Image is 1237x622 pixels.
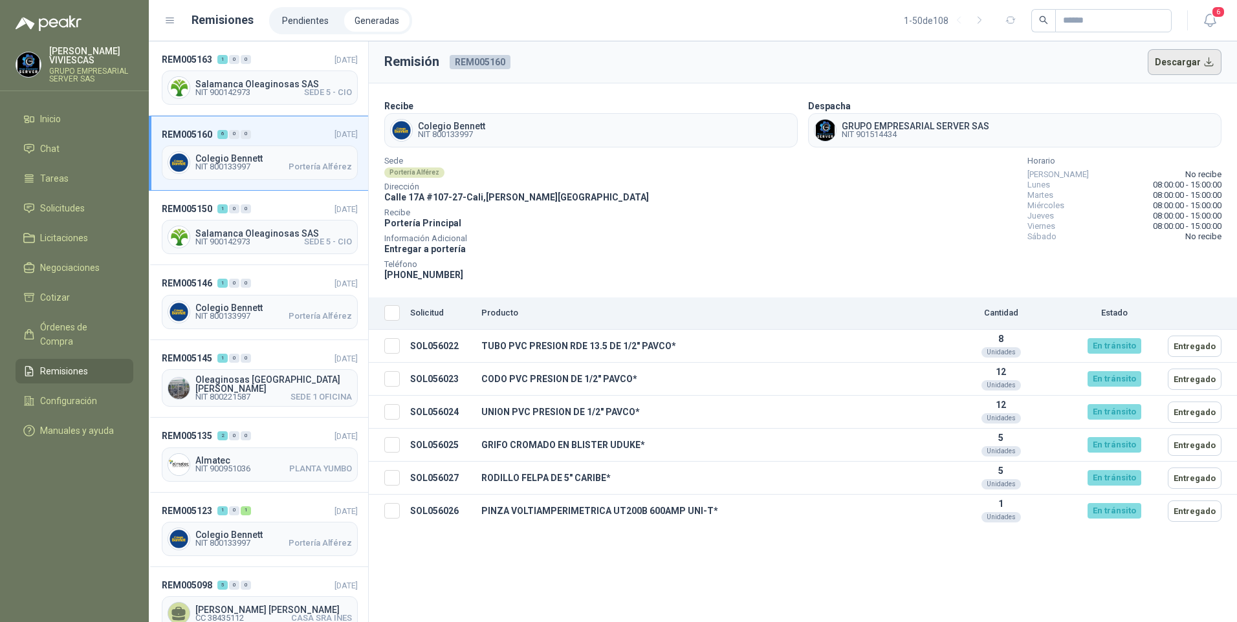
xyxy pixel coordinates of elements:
[16,166,133,191] a: Tareas
[476,330,936,363] td: TUBO PVC PRESION RDE 13.5 DE 1/2" PAVCO*
[16,52,41,77] img: Company Logo
[1027,180,1050,190] span: Lunes
[405,396,476,429] td: SOL056024
[229,130,239,139] div: 0
[16,285,133,310] a: Cotizar
[334,581,358,590] span: [DATE]
[981,380,1021,391] div: Unidades
[241,354,251,363] div: 0
[384,192,649,202] span: Calle 17A #107-27 - Cali , [PERSON_NAME][GEOGRAPHIC_DATA]
[334,129,358,139] span: [DATE]
[195,238,250,246] span: NIT 900142973
[16,136,133,161] a: Chat
[289,465,352,473] span: PLANTA YUMBO
[405,462,476,495] td: SOL056027
[384,184,649,190] span: Dirección
[229,55,239,64] div: 0
[1027,158,1221,164] span: Horario
[195,530,352,539] span: Colegio Bennett
[217,506,228,515] div: 1
[808,101,851,111] b: Despacha
[195,163,250,171] span: NIT 800133997
[476,297,936,330] th: Producto
[149,340,368,418] a: REM005145100[DATE] Company LogoOleaginosas [GEOGRAPHIC_DATA][PERSON_NAME]NIT 800221587SEDE 1 OFICINA
[149,265,368,339] a: REM005146100[DATE] Company LogoColegio BennettNIT 800133997Portería Alférez
[418,122,485,131] span: Colegio Bennett
[162,127,212,142] span: REM005160
[195,393,250,401] span: NIT 800221587
[217,55,228,64] div: 1
[476,495,936,528] td: PINZA VOLTIAMPERIMETRICA UT200B 600AMP UNI-T*
[241,506,251,515] div: 1
[842,131,989,138] span: NIT 901514434
[384,270,463,280] span: [PHONE_NUMBER]
[162,429,212,443] span: REM005135
[384,244,466,254] span: Entregar a portería
[1066,363,1163,396] td: En tránsito
[229,354,239,363] div: 0
[168,301,190,323] img: Company Logo
[1088,338,1141,354] div: En tránsito
[16,389,133,413] a: Configuración
[391,120,412,141] img: Company Logo
[344,10,410,32] a: Generadas
[272,10,339,32] a: Pendientes
[149,191,368,265] a: REM005150100[DATE] Company LogoSalamanca Oleaginosas SASNIT 900142973SEDE 5 - CIO
[1153,190,1221,200] span: 08:00:00 - 15:00:00
[168,528,190,550] img: Company Logo
[195,89,250,96] span: NIT 900142973
[384,101,413,111] b: Recibe
[241,431,251,440] div: 0
[384,52,439,72] h3: Remisión
[1066,462,1163,495] td: En tránsito
[217,204,228,213] div: 1
[241,130,251,139] div: 0
[941,466,1060,476] p: 5
[40,142,60,156] span: Chat
[195,303,352,312] span: Colegio Bennett
[334,506,358,516] span: [DATE]
[40,201,85,215] span: Solicitudes
[229,581,239,590] div: 0
[168,77,190,98] img: Company Logo
[405,495,476,528] td: SOL056026
[1153,200,1221,211] span: 08:00:00 - 15:00:00
[981,479,1021,489] div: Unidades
[384,209,649,216] span: Recibe
[289,539,352,547] span: Portería Alférez
[1027,200,1064,211] span: Miércoles
[16,418,133,443] a: Manuales y ayuda
[384,167,444,178] div: Portería Alférez
[168,226,190,248] img: Company Logo
[1088,470,1141,486] div: En tránsito
[168,454,190,475] img: Company Logo
[1168,467,1221,489] button: Entregado
[1066,330,1163,363] td: En tránsito
[1153,211,1221,221] span: 08:00:00 - 15:00:00
[162,504,212,518] span: REM005123
[1088,371,1141,387] div: En tránsito
[16,16,82,31] img: Logo peakr
[405,429,476,462] td: SOL056025
[195,456,352,465] span: Almatec
[229,204,239,213] div: 0
[16,107,133,131] a: Inicio
[1153,180,1221,190] span: 08:00:00 - 15:00:00
[1027,221,1055,231] span: Viernes
[290,393,352,401] span: SEDE 1 OFICINA
[904,10,990,31] div: 1 - 50 de 108
[168,152,190,173] img: Company Logo
[334,354,358,363] span: [DATE]
[241,55,251,64] div: 0
[1168,336,1221,357] button: Entregado
[941,400,1060,410] p: 12
[384,218,461,228] span: Portería Principal
[941,367,1060,377] p: 12
[1168,500,1221,522] button: Entregado
[162,276,212,290] span: REM005146
[405,330,476,363] td: SOL056022
[195,539,250,547] span: NIT 800133997
[40,261,100,275] span: Negociaciones
[941,499,1060,509] p: 1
